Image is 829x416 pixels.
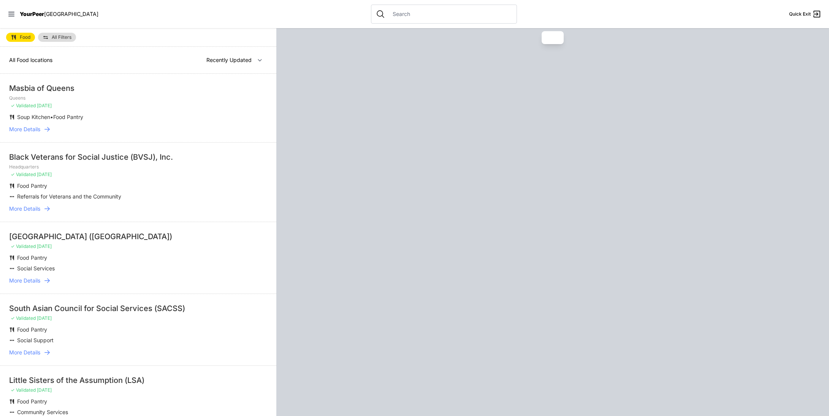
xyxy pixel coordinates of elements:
[9,303,267,314] div: South Asian Council for Social Services (SACSS)
[9,205,40,213] span: More Details
[17,265,55,272] span: Social Services
[37,387,52,393] span: [DATE]
[44,11,98,17] span: [GEOGRAPHIC_DATA]
[11,171,36,177] span: ✓ Validated
[37,243,52,249] span: [DATE]
[9,277,40,284] span: More Details
[20,11,44,17] span: YourPeer
[9,349,40,356] span: More Details
[17,114,50,120] span: Soup Kitchen
[789,10,821,19] a: Quick Exit
[38,33,76,42] a: All Filters
[17,183,47,189] span: Food Pantry
[53,114,83,120] span: Food Pantry
[17,398,47,405] span: Food Pantry
[9,125,40,133] span: More Details
[37,171,52,177] span: [DATE]
[9,349,267,356] a: More Details
[17,409,68,415] span: Community Services
[11,387,36,393] span: ✓ Validated
[11,315,36,321] span: ✓ Validated
[388,10,512,18] input: Search
[9,95,267,101] p: Queens
[17,326,47,333] span: Food Pantry
[9,277,267,284] a: More Details
[20,12,98,16] a: YourPeer[GEOGRAPHIC_DATA]
[9,57,52,63] span: All Food locations
[17,337,54,343] span: Social Support
[9,375,267,386] div: Little Sisters of the Assumption (LSA)
[9,231,267,242] div: [GEOGRAPHIC_DATA] ([GEOGRAPHIC_DATA])
[6,33,35,42] a: Food
[789,11,811,17] span: Quick Exit
[37,103,52,108] span: [DATE]
[9,125,267,133] a: More Details
[9,152,267,162] div: Black Veterans for Social Justice (BVSJ), Inc.
[9,83,267,94] div: Masbia of Queens
[50,114,53,120] span: •
[37,315,52,321] span: [DATE]
[11,103,36,108] span: ✓ Validated
[52,35,71,40] span: All Filters
[11,243,36,249] span: ✓ Validated
[9,164,267,170] p: Headquarters
[9,205,267,213] a: More Details
[20,35,30,40] span: Food
[17,193,121,200] span: Referrals for Veterans and the Community
[17,254,47,261] span: Food Pantry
